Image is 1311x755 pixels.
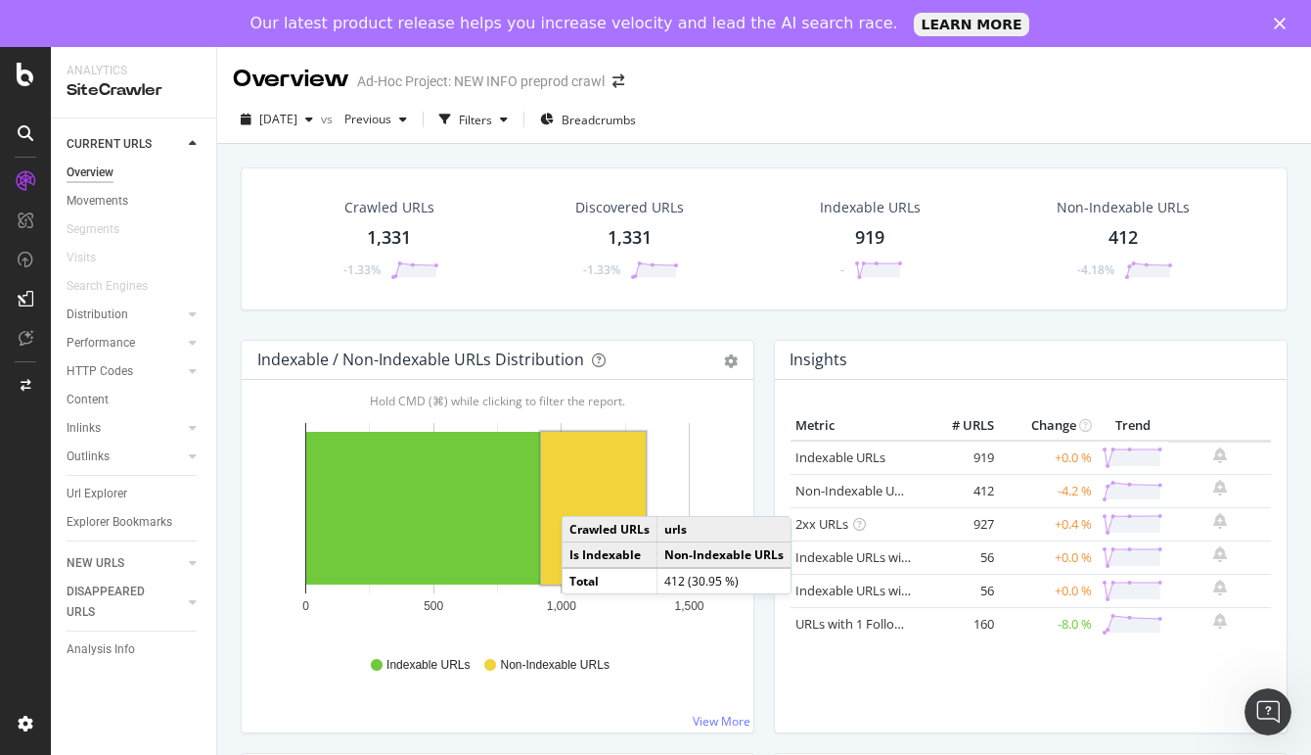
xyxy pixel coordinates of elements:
[67,63,201,79] div: Analytics
[67,582,165,623] div: DISAPPEARED URLS
[67,219,119,240] div: Segments
[367,225,411,251] div: 1,331
[532,104,644,135] button: Breadcrumbs
[855,225,884,251] div: 919
[357,71,605,91] div: Ad-Hoc Project: NEW INFO preprod crawl
[386,657,470,674] span: Indexable URLs
[820,198,921,217] div: Indexable URLs
[999,507,1097,541] td: +0.4 %
[1274,18,1293,29] div: Fermer
[67,276,167,297] a: Search Engines
[67,418,101,439] div: Inlinks
[67,134,183,155] a: CURRENT URLS
[1213,448,1227,463] div: bell-plus
[1057,198,1190,217] div: Non-Indexable URLs
[67,333,183,354] a: Performance
[583,261,620,278] div: -1.33%
[67,191,203,212] a: Movements
[67,333,135,354] div: Performance
[67,418,183,439] a: Inlinks
[67,553,183,574] a: NEW URLS
[921,441,999,475] td: 919
[1213,513,1227,529] div: bell-plus
[459,112,492,128] div: Filters
[67,191,128,212] div: Movements
[563,568,657,593] td: Total
[233,104,321,135] button: [DATE]
[337,111,391,127] span: Previous
[999,441,1097,475] td: +0.0 %
[67,305,183,325] a: Distribution
[608,225,652,251] div: 1,331
[67,390,109,410] div: Content
[999,574,1097,607] td: +0.0 %
[233,63,349,96] div: Overview
[693,713,750,730] a: View More
[657,517,791,543] td: urls
[67,248,115,268] a: Visits
[67,639,203,660] a: Analysis Info
[1077,261,1114,278] div: -4.18%
[431,104,516,135] button: Filters
[67,639,135,660] div: Analysis Info
[921,474,999,507] td: 412
[67,163,203,183] a: Overview
[344,198,434,217] div: Crawled URLs
[424,599,443,613] text: 500
[250,14,898,33] div: Our latest product release helps you increase velocity and lead the AI search race.
[500,657,609,674] span: Non-Indexable URLs
[321,111,337,127] span: vs
[1097,411,1168,441] th: Trend
[67,390,203,410] a: Content
[67,305,128,325] div: Distribution
[67,134,152,155] div: CURRENT URLS
[674,599,703,613] text: 1,500
[302,599,309,613] text: 0
[795,548,959,566] a: Indexable URLs with Bad H1
[67,484,127,504] div: Url Explorer
[67,361,133,382] div: HTTP Codes
[257,350,584,369] div: Indexable / Non-Indexable URLs Distribution
[343,261,381,278] div: -1.33%
[257,411,738,638] svg: A chart.
[563,517,657,543] td: Crawled URLs
[562,112,636,128] span: Breadcrumbs
[921,507,999,541] td: 927
[795,615,939,633] a: URLs with 1 Follow Inlink
[67,163,113,183] div: Overview
[67,512,172,533] div: Explorer Bookmarks
[612,74,624,88] div: arrow-right-arrow-left
[563,543,657,569] td: Is Indexable
[67,512,203,533] a: Explorer Bookmarks
[921,574,999,607] td: 56
[790,347,847,373] h4: Insights
[67,484,203,504] a: Url Explorer
[999,474,1097,507] td: -4.2 %
[67,79,201,102] div: SiteCrawler
[1213,546,1227,562] div: bell-plus
[999,607,1097,640] td: -8.0 %
[1213,613,1227,629] div: bell-plus
[1213,580,1227,595] div: bell-plus
[657,543,791,569] td: Non-Indexable URLs
[921,411,999,441] th: # URLS
[1213,480,1227,495] div: bell-plus
[67,276,148,297] div: Search Engines
[67,553,124,574] div: NEW URLS
[795,448,885,466] a: Indexable URLs
[67,447,110,467] div: Outlinks
[921,607,999,640] td: 160
[724,354,738,368] div: gear
[914,13,1030,36] a: LEARN MORE
[1108,225,1138,251] div: 412
[921,541,999,574] td: 56
[795,582,1009,599] a: Indexable URLs with Bad Description
[795,515,848,533] a: 2xx URLs
[1244,688,1291,735] iframe: Intercom live chat
[259,111,297,127] span: 2025 Aug. 26th
[840,261,844,278] div: -
[337,104,415,135] button: Previous
[547,599,576,613] text: 1,000
[67,582,183,623] a: DISAPPEARED URLS
[999,411,1097,441] th: Change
